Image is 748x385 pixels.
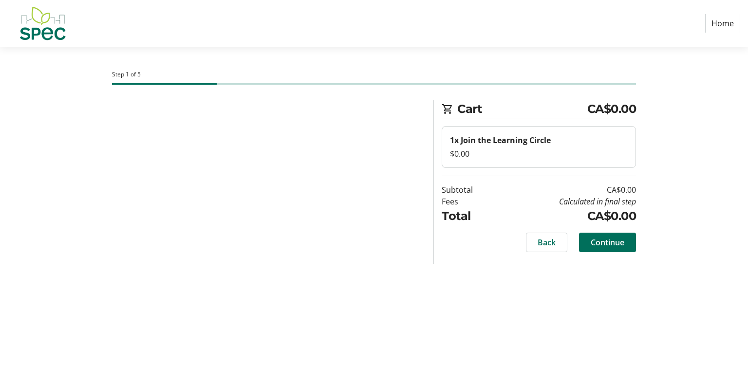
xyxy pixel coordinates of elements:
[538,237,556,248] span: Back
[587,100,636,118] span: CA$0.00
[112,70,636,79] div: Step 1 of 5
[442,184,498,196] td: Subtotal
[579,233,636,252] button: Continue
[450,148,628,160] div: $0.00
[442,196,498,207] td: Fees
[705,14,740,33] a: Home
[8,4,77,43] img: SPEC's Logo
[591,237,624,248] span: Continue
[450,135,551,146] strong: 1x Join the Learning Circle
[442,207,498,225] td: Total
[526,233,567,252] button: Back
[457,100,587,118] span: Cart
[498,207,636,225] td: CA$0.00
[498,196,636,207] td: Calculated in final step
[498,184,636,196] td: CA$0.00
